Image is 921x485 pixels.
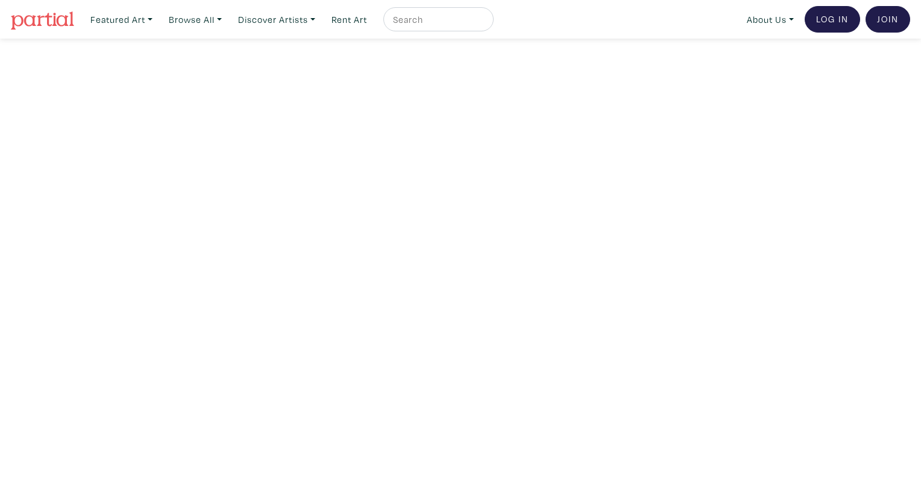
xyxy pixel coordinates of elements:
a: Browse All [163,7,227,32]
a: Discover Artists [233,7,321,32]
a: Join [866,6,910,33]
a: Log In [805,6,860,33]
a: About Us [741,7,799,32]
a: Featured Art [85,7,158,32]
input: Search [392,12,482,27]
a: Rent Art [326,7,372,32]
